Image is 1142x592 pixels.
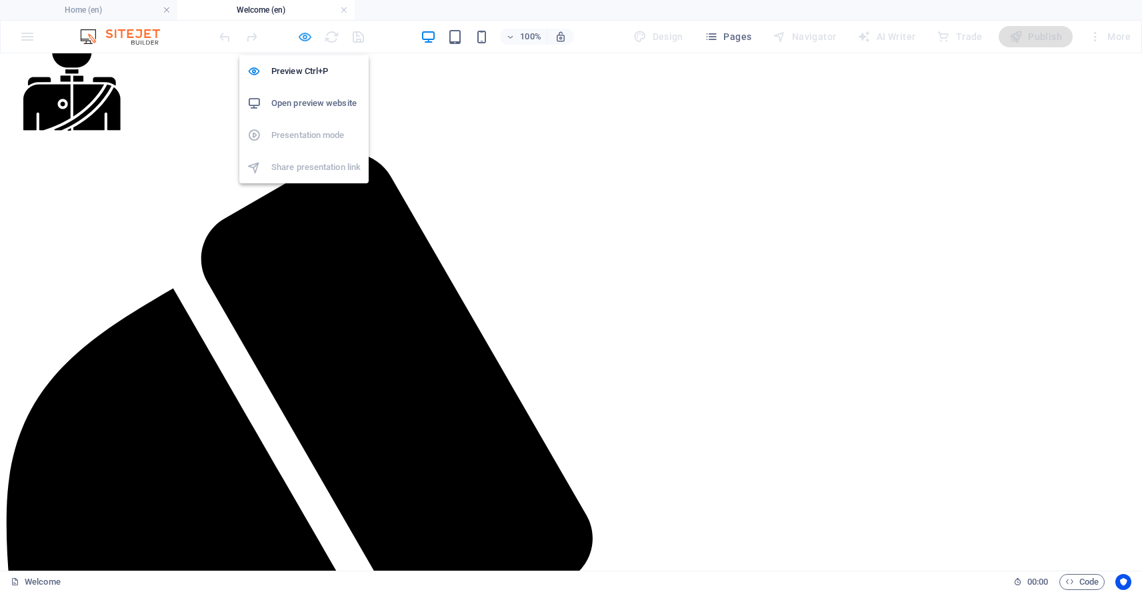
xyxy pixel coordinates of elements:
font: Open preview website [271,98,357,108]
button: Pages [699,26,757,47]
font: Welcome (en) [237,5,285,15]
h6: Session time [1013,574,1049,590]
button: Code [1059,574,1105,590]
font: Home (en) [65,5,102,15]
font: Preview Ctrl+P [271,66,328,76]
img: Editor Logo [77,29,177,45]
div: Design (Ctrl+Alt+Y) [628,26,689,47]
font: Welcome [25,577,61,587]
font: Pages [723,31,751,42]
button: Usercentrics [1115,574,1131,590]
font: 100% [520,31,541,41]
button: 100% [500,29,547,45]
a: Click to cancel selection. Double-click to open Pages [11,574,61,590]
font: 00:00 [1027,577,1048,587]
i: On resize automatically adjust zoom level to fit chosen device. [555,31,567,43]
font: Code [1079,577,1099,587]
